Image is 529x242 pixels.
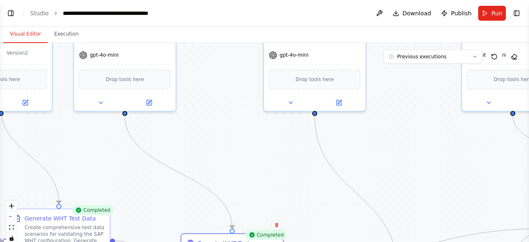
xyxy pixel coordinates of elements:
[6,222,17,233] button: fit view
[491,9,503,17] span: Run
[451,9,472,17] span: Publish
[280,52,309,58] span: gpt-4o-mini
[7,50,28,56] div: Version 2
[30,10,49,17] a: Studio
[24,214,95,223] div: Generate WHT Test Data
[30,9,148,17] nav: breadcrumb
[6,211,17,222] button: zoom out
[5,7,17,19] button: Show left sidebar
[106,75,144,84] span: Drop tools here
[438,6,475,21] button: Publish
[263,10,367,112] div: gpt-4o-miniDrop tools here
[72,205,114,215] div: Completed
[295,75,334,84] span: Drop tools here
[73,10,176,112] div: gpt-4o-miniDrop tools here
[403,9,431,17] span: Download
[3,26,48,43] button: Visual Editor
[272,220,282,230] button: Delete node
[397,53,446,60] span: Previous executions
[511,7,522,19] button: Show right sidebar
[121,116,236,229] g: Edge from 6614423f-8639-491c-a37a-85705afef40e to a3a73d79-ca17-48f0-bfd9-12caefefcd51
[2,98,49,108] button: Open in side panel
[315,98,362,108] button: Open in side panel
[384,50,483,64] button: Previous executions
[90,52,119,58] span: gpt-4o-mini
[245,230,287,240] div: Completed
[478,6,506,21] button: Run
[48,26,85,43] button: Execution
[6,201,17,211] button: zoom in
[389,6,435,21] button: Download
[126,98,172,108] button: Open in side panel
